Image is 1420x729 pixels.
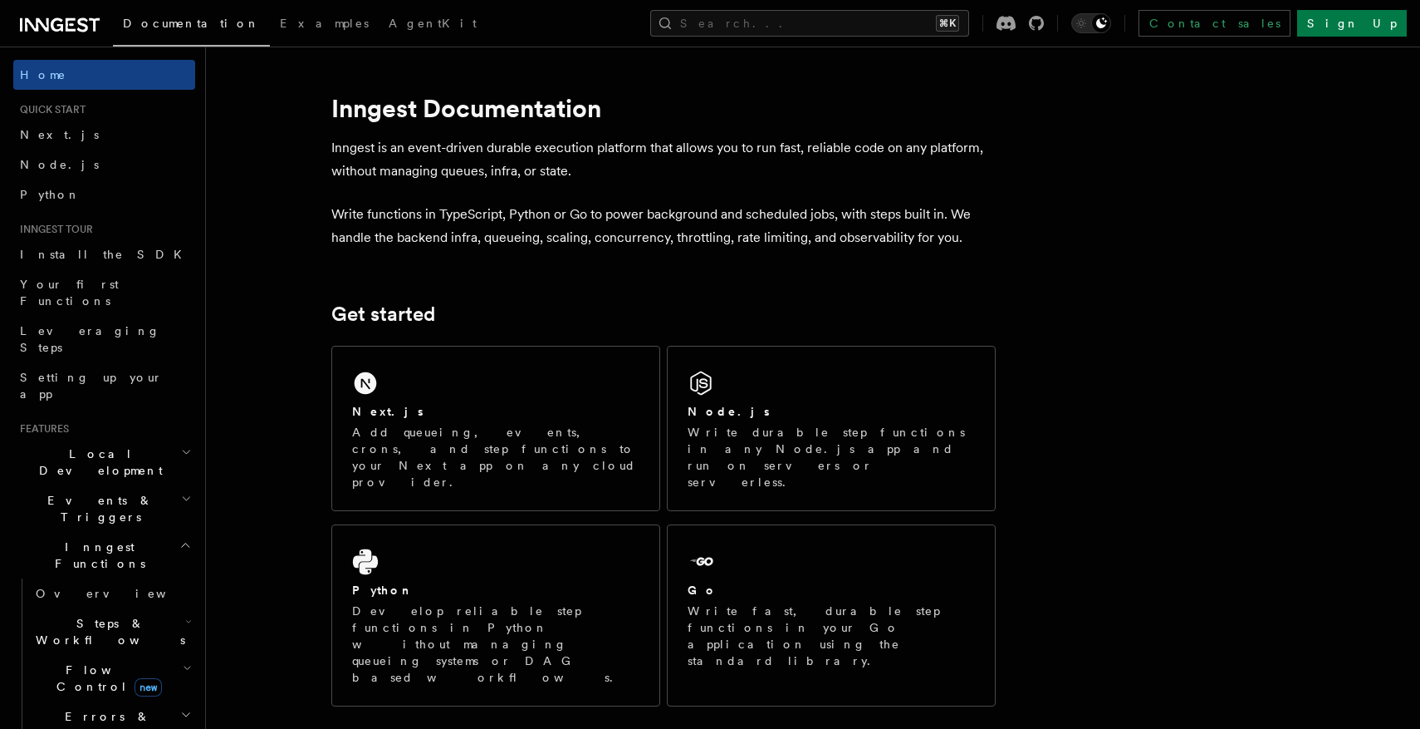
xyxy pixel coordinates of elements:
[331,93,996,123] h1: Inngest Documentation
[688,403,770,420] h2: Node.js
[379,5,487,45] a: AgentKit
[135,678,162,697] span: new
[20,324,160,354] span: Leveraging Steps
[1071,13,1111,33] button: Toggle dark mode
[667,525,996,707] a: GoWrite fast, durable step functions in your Go application using the standard library.
[113,5,270,47] a: Documentation
[20,158,99,171] span: Node.js
[13,422,69,436] span: Features
[352,403,424,420] h2: Next.js
[20,371,163,401] span: Setting up your app
[13,239,195,269] a: Install the SDK
[123,17,260,30] span: Documentation
[650,10,969,37] button: Search...⌘K
[667,346,996,511] a: Node.jsWrite durable step functions in any Node.js app and run on servers or serverless.
[36,587,207,600] span: Overview
[20,188,81,201] span: Python
[29,608,195,655] button: Steps & Workflows
[20,128,99,141] span: Next.js
[331,203,996,249] p: Write functions in TypeScript, Python or Go to power background and scheduled jobs, with steps bu...
[331,303,435,326] a: Get started
[20,66,66,83] span: Home
[29,662,183,695] span: Flow Control
[688,424,975,490] p: Write durable step functions in any Node.js app and run on servers or serverless.
[352,603,639,686] p: Develop reliable step functions in Python without managing queueing systems or DAG based workflows.
[13,269,195,316] a: Your first Functions
[13,60,195,90] a: Home
[29,579,195,608] a: Overview
[389,17,477,30] span: AgentKit
[331,136,996,183] p: Inngest is an event-driven durable execution platform that allows you to run fast, reliable code ...
[936,15,959,32] kbd: ⌘K
[13,362,195,409] a: Setting up your app
[280,17,369,30] span: Examples
[331,346,660,511] a: Next.jsAdd queueing, events, crons, and step functions to your Next app on any cloud provider.
[13,120,195,150] a: Next.js
[270,5,379,45] a: Examples
[20,248,192,261] span: Install the SDK
[29,615,185,648] span: Steps & Workflows
[352,582,414,598] h2: Python
[13,223,93,236] span: Inngest tour
[13,492,181,525] span: Events & Triggers
[13,532,195,579] button: Inngest Functions
[13,150,195,180] a: Node.js
[352,424,639,490] p: Add queueing, events, crons, and step functions to your Next app on any cloud provider.
[13,316,195,362] a: Leveraging Steps
[29,655,195,702] button: Flow Controlnew
[13,180,195,209] a: Python
[13,485,195,532] button: Events & Triggers
[688,582,717,598] h2: Go
[688,603,975,669] p: Write fast, durable step functions in your Go application using the standard library.
[1138,10,1290,37] a: Contact sales
[13,539,179,572] span: Inngest Functions
[13,103,86,116] span: Quick start
[331,525,660,707] a: PythonDevelop reliable step functions in Python without managing queueing systems or DAG based wo...
[13,439,195,485] button: Local Development
[13,446,181,479] span: Local Development
[20,278,119,308] span: Your first Functions
[1297,10,1407,37] a: Sign Up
